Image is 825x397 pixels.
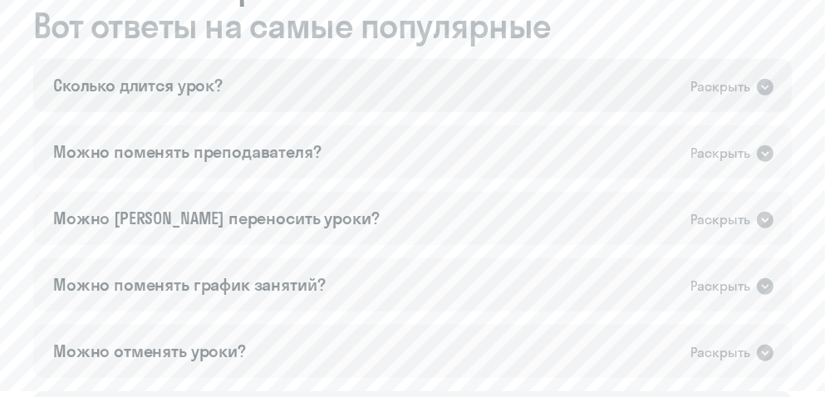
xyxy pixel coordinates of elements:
div: Можно поменять график занятий? [53,273,326,297]
div: Можно отменять уроки? [53,340,246,363]
div: Раскрыть [690,209,750,230]
div: Раскрыть [690,276,750,297]
div: Можно [PERSON_NAME] переносить уроки? [53,207,379,230]
div: Раскрыть [690,342,750,363]
div: Раскрыть [690,76,750,97]
div: Раскрыть [690,143,750,164]
div: Можно поменять преподавателя? [53,140,322,164]
span: Вот ответы на самые популярные [33,6,792,46]
div: Сколько длится урок? [53,74,223,97]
